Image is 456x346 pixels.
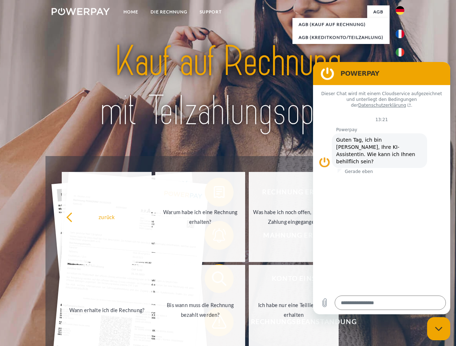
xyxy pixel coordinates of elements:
iframe: Schaltfläche zum Öffnen des Messaging-Fensters; Konversation läuft [427,317,450,340]
iframe: Messaging-Fenster [313,62,450,314]
a: SUPPORT [194,5,228,18]
div: Warum habe ich eine Rechnung erhalten? [160,207,241,227]
img: fr [396,30,404,38]
img: logo-powerpay-white.svg [52,8,110,15]
a: DIE RECHNUNG [144,5,194,18]
div: Bis wann muss die Rechnung bezahlt werden? [160,300,241,320]
a: AGB (Kauf auf Rechnung) [292,18,390,31]
div: Ich habe nur eine Teillieferung erhalten [253,300,334,320]
div: Wann erhalte ich die Rechnung? [66,305,147,315]
img: title-powerpay_de.svg [69,35,387,138]
img: de [396,6,404,15]
a: agb [367,5,390,18]
div: zurück [66,212,147,222]
div: Was habe ich noch offen, ist meine Zahlung eingegangen? [253,207,334,227]
a: AGB (Kreditkonto/Teilzahlung) [292,31,390,44]
img: it [396,48,404,57]
a: Was habe ich noch offen, ist meine Zahlung eingegangen? [249,172,339,262]
a: Home [117,5,144,18]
